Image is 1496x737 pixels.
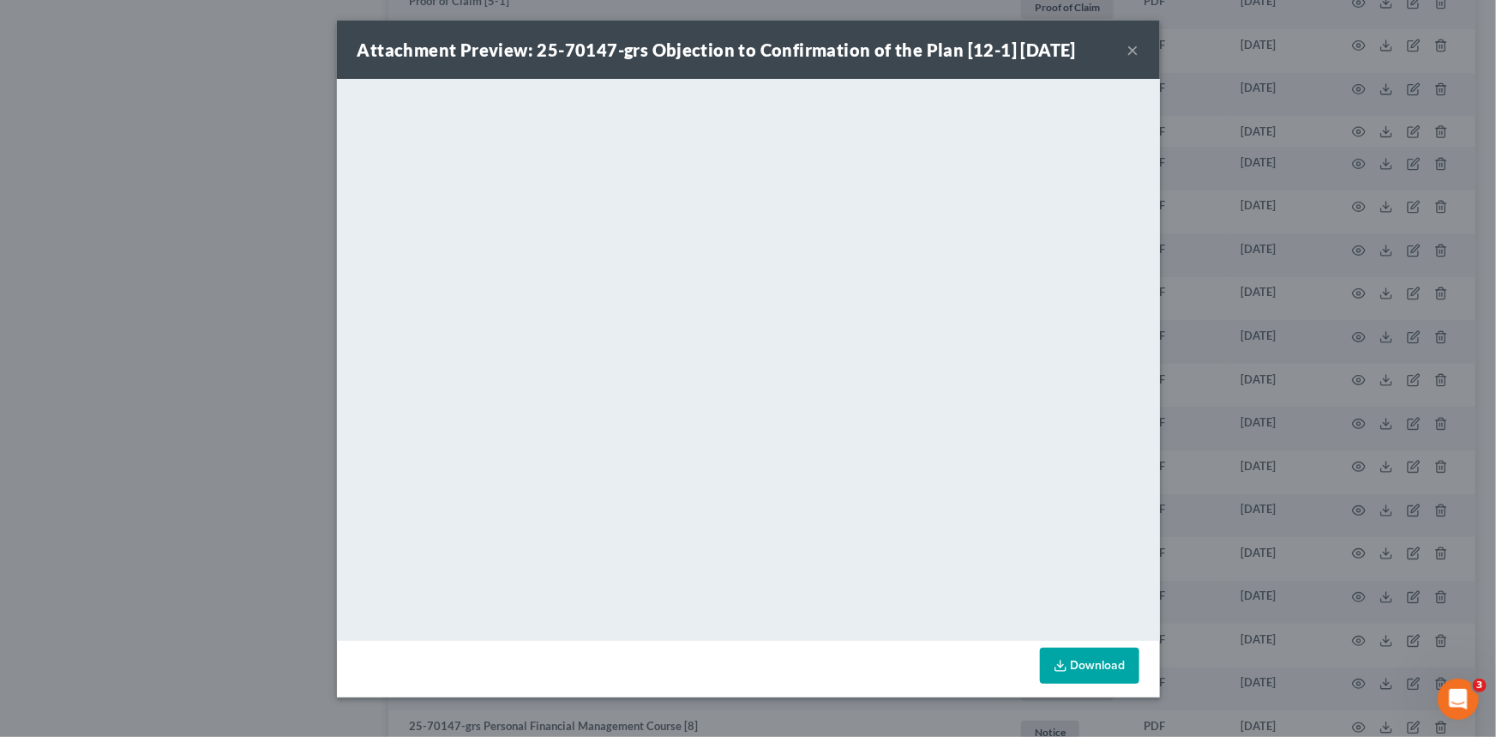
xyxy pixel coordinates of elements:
[337,79,1160,637] iframe: <object ng-attr-data='[URL][DOMAIN_NAME]' type='application/pdf' width='100%' height='650px'></ob...
[1127,39,1139,60] button: ×
[357,39,1077,60] strong: Attachment Preview: 25-70147-grs Objection to Confirmation of the Plan [12-1] [DATE]
[1473,679,1487,692] span: 3
[1040,648,1139,684] a: Download
[1438,679,1479,720] iframe: Intercom live chat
